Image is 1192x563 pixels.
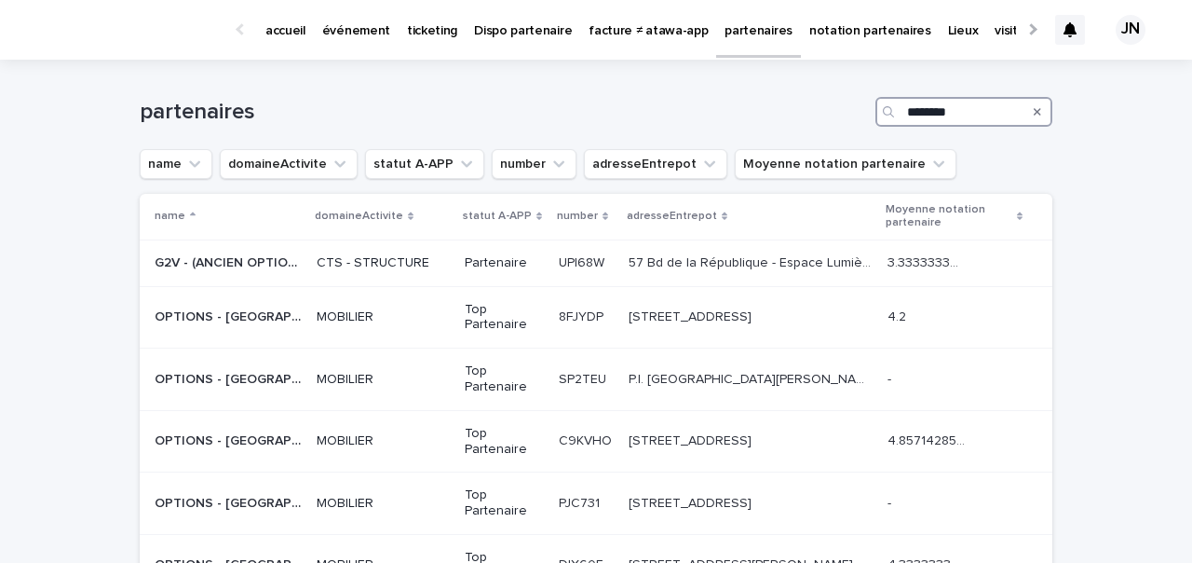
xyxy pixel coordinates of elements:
[140,99,868,126] h1: partenaires
[155,306,305,325] p: OPTIONS - AIX EN PROVENCE
[155,430,305,449] p: OPTIONS - [GEOGRAPHIC_DATA]
[315,206,403,227] p: domaineActivite
[887,368,895,388] p: -
[155,206,185,227] p: name
[317,309,450,325] p: MOBILIER
[629,252,877,271] p: 57 Bd de la République - Espace Lumière Bât. 3 , 78400 CHATOU
[559,430,616,449] p: C9KVHO
[37,11,218,48] img: Ls34BcGeRexTGTNfXpUC
[220,149,358,179] button: domaineActivite
[155,368,305,388] p: OPTIONS - BARCELONE
[465,302,544,334] p: Top Partenaire
[465,487,544,519] p: Top Partenaire
[887,252,968,271] p: 3.3333333333333335
[559,492,603,512] p: PJC731
[887,306,910,325] p: 4.2
[559,368,610,388] p: SP2TEU
[735,149,956,179] button: Moyenne notation partenaire
[140,410,1052,473] tr: OPTIONS - [GEOGRAPHIC_DATA]OPTIONS - [GEOGRAPHIC_DATA] MOBILIERTop PartenaireC9KVHOC9KVHO [STREET...
[155,492,305,512] p: OPTIONS - [GEOGRAPHIC_DATA]
[140,149,212,179] button: name
[492,149,576,179] button: number
[465,426,544,458] p: Top Partenaire
[887,430,968,449] p: 4.857142857142857
[629,430,755,449] p: [STREET_ADDRESS]
[140,286,1052,349] tr: OPTIONS - [GEOGRAPHIC_DATA]OPTIONS - [GEOGRAPHIC_DATA] MOBILIERTop Partenaire8FJYDP8FJYDP [STREET...
[627,206,717,227] p: adresseEntrepot
[155,252,305,271] p: G2V - (ANCIEN OPTIONS DECORATION)
[465,255,544,271] p: Partenaire
[584,149,727,179] button: adresseEntrepot
[559,306,607,325] p: 8FJYDP
[886,199,1011,234] p: Moyenne notation partenaire
[463,206,532,227] p: statut A-APP
[317,433,450,449] p: MOBILIER
[1116,15,1145,45] div: JN
[140,473,1052,535] tr: OPTIONS - [GEOGRAPHIC_DATA]OPTIONS - [GEOGRAPHIC_DATA] MOBILIERTop PartenairePJC731PJC731 [STREET...
[317,372,450,388] p: MOBILIER
[317,496,450,512] p: MOBILIER
[887,492,895,512] p: -
[317,255,450,271] p: CTS - STRUCTURE
[629,368,877,388] p: P.I. Can Bernades Subirà, Carrer Ripollès, 12, 08130 Santa Perpètua de Mogoda, Barcelona, Espagne
[875,97,1052,127] input: Search
[629,492,755,512] p: [STREET_ADDRESS]
[559,252,608,271] p: UPI68W
[629,306,755,325] p: 375, rue Mayor de Montricher 13290 AIX-EN-PROVENCE
[140,349,1052,411] tr: OPTIONS - [GEOGRAPHIC_DATA]OPTIONS - [GEOGRAPHIC_DATA] MOBILIERTop PartenaireSP2TEUSP2TEU P.I. [G...
[365,149,484,179] button: statut A-APP
[557,206,598,227] p: number
[140,240,1052,286] tr: G2V - (ANCIEN OPTIONS DECORATION)G2V - (ANCIEN OPTIONS DECORATION) CTS - STRUCTUREPartenaireUPI68...
[465,364,544,395] p: Top Partenaire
